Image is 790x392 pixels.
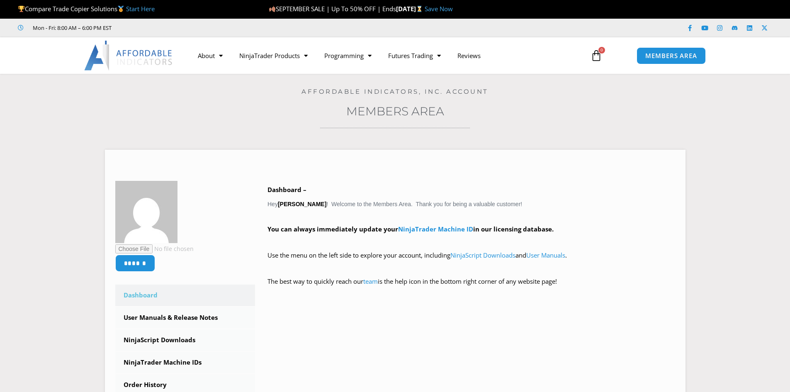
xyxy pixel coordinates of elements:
[316,46,380,65] a: Programming
[267,250,675,273] p: Use the menu on the left side to explore your account, including and .
[363,277,378,285] a: team
[267,184,675,299] div: Hey ! Welcome to the Members Area. Thank you for being a valuable customer!
[416,6,423,12] img: ⌛
[190,46,581,65] nav: Menu
[278,201,326,207] strong: [PERSON_NAME]
[31,23,112,33] span: Mon - Fri: 8:00 AM – 6:00 PM EST
[449,46,489,65] a: Reviews
[190,46,231,65] a: About
[123,24,248,32] iframe: Customer reviews powered by Trustpilot
[269,5,396,13] span: SEPTEMBER SALE | Up To 50% OFF | Ends
[84,41,173,71] img: LogoAI | Affordable Indicators – NinjaTrader
[425,5,453,13] a: Save Now
[637,47,706,64] a: MEMBERS AREA
[115,329,255,351] a: NinjaScript Downloads
[526,251,565,259] a: User Manuals
[267,276,675,299] p: The best way to quickly reach our is the help icon in the bottom right corner of any website page!
[301,88,489,95] a: Affordable Indicators, Inc. Account
[269,6,275,12] img: 🍂
[598,47,605,54] span: 0
[18,6,24,12] img: 🏆
[396,5,425,13] strong: [DATE]
[267,225,554,233] strong: You can always immediately update your in our licensing database.
[398,225,473,233] a: NinjaTrader Machine ID
[115,352,255,373] a: NinjaTrader Machine IDs
[118,6,124,12] img: 🥇
[450,251,515,259] a: NinjaScript Downloads
[231,46,316,65] a: NinjaTrader Products
[645,53,697,59] span: MEMBERS AREA
[578,44,615,68] a: 0
[18,5,155,13] span: Compare Trade Copier Solutions
[115,285,255,306] a: Dashboard
[346,104,444,118] a: Members Area
[115,181,177,243] img: b8b8d5159882441eb8f5258b5de3edf606b92c25280c0b5b9ac9945a3d42c6b4
[126,5,155,13] a: Start Here
[115,307,255,329] a: User Manuals & Release Notes
[267,185,306,194] b: Dashboard –
[380,46,449,65] a: Futures Trading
